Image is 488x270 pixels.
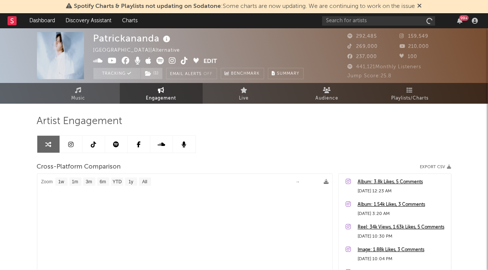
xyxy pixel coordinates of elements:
text: 3m [86,179,92,185]
div: [GEOGRAPHIC_DATA] | Alternative [93,46,189,55]
span: : Some charts are now updating. We are continuing to work on the issue [74,3,415,9]
a: Audience [286,83,369,104]
span: Music [71,94,85,103]
button: Summary [268,68,304,79]
button: (1) [141,68,162,79]
button: Tracking [93,68,141,79]
span: Jump Score: 25.8 [348,74,392,78]
text: Zoom [41,179,53,185]
a: Reel: 34k Views, 1.63k Likes, 5 Comments [358,223,447,232]
a: Image: 1.88k Likes, 3 Comments [358,245,447,255]
text: 1y [129,179,133,185]
a: Music [37,83,120,104]
span: Cross-Platform Comparison [37,163,121,172]
text: → [295,179,300,184]
a: Benchmark [221,68,264,79]
span: Summary [277,72,300,76]
text: 1m [72,179,78,185]
a: Discovery Assistant [60,13,117,28]
span: Audience [315,94,338,103]
text: 1w [58,179,64,185]
span: Spotify Charts & Playlists not updating on Sodatone [74,3,221,9]
span: Live [239,94,249,103]
button: Edit [204,57,217,66]
div: [DATE] 12:23 AM [358,187,447,196]
button: Export CSV [420,165,451,169]
input: Search for artists [322,16,435,26]
span: Benchmark [231,69,260,78]
span: ( 1 ) [141,68,163,79]
a: Playlists/Charts [369,83,451,104]
div: [DATE] 10:04 PM [358,255,447,264]
span: Dismiss [418,3,422,9]
span: Engagement [146,94,176,103]
span: Artist Engagement [37,117,122,126]
button: 99+ [457,18,462,24]
a: Live [203,83,286,104]
span: 159,549 [399,34,428,39]
div: [DATE] 3:20 AM [358,209,447,218]
a: Engagement [120,83,203,104]
em: Off [204,72,213,76]
span: 441,121 Monthly Listeners [348,64,422,69]
div: 99 + [459,15,469,21]
span: 210,000 [399,44,429,49]
span: 269,000 [348,44,378,49]
span: 237,000 [348,54,377,59]
span: Playlists/Charts [391,94,428,103]
a: Album: 1.54k Likes, 3 Comments [358,200,447,209]
text: YTD [112,179,121,185]
div: [DATE] 10:30 PM [358,232,447,241]
a: Album: 3.8k Likes, 5 Comments [358,178,447,187]
text: 6m [99,179,106,185]
text: All [142,179,147,185]
a: Dashboard [24,13,60,28]
span: 100 [399,54,417,59]
a: Charts [117,13,143,28]
button: Email AlertsOff [166,68,217,79]
div: Patrickananda [93,32,173,44]
span: 292,485 [348,34,377,39]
